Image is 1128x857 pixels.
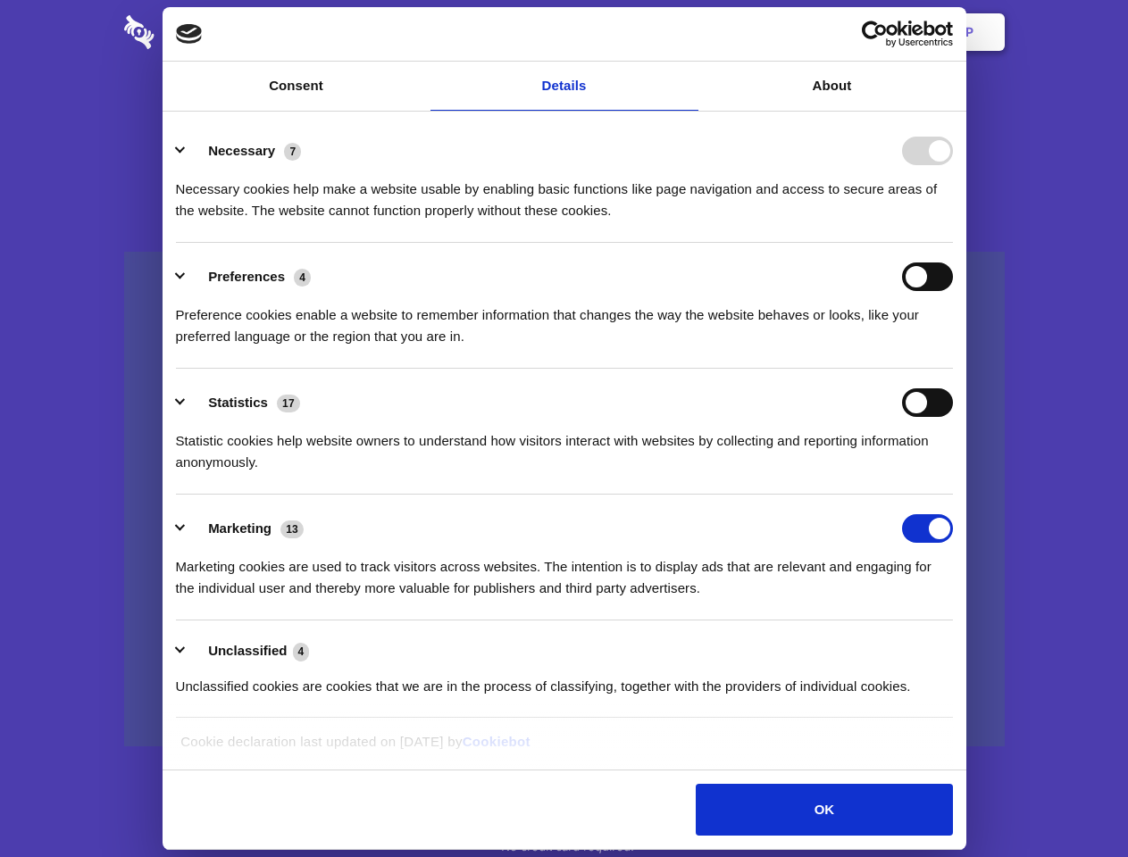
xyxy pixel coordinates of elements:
iframe: Drift Widget Chat Controller [1039,768,1107,836]
label: Preferences [208,269,285,284]
span: 13 [280,520,304,538]
button: Marketing (13) [176,514,315,543]
a: Wistia video thumbnail [124,252,1005,747]
a: Cookiebot [463,734,531,749]
label: Necessary [208,143,275,158]
img: logo-wordmark-white-trans-d4663122ce5f474addd5e946df7df03e33cb6a1c49d2221995e7729f52c070b2.svg [124,15,277,49]
div: Necessary cookies help make a website usable by enabling basic functions like page navigation and... [176,165,953,221]
a: Details [430,62,698,111]
div: Statistic cookies help website owners to understand how visitors interact with websites by collec... [176,417,953,473]
a: About [698,62,966,111]
img: logo [176,24,203,44]
span: 7 [284,143,301,161]
button: Necessary (7) [176,137,313,165]
span: 4 [294,269,311,287]
a: Usercentrics Cookiebot - opens in a new window [797,21,953,47]
div: Cookie declaration last updated on [DATE] by [167,731,961,766]
a: Contact [724,4,806,60]
div: Preference cookies enable a website to remember information that changes the way the website beha... [176,291,953,347]
span: 17 [277,395,300,412]
button: Preferences (4) [176,262,322,291]
button: OK [696,784,952,836]
label: Statistics [208,395,268,410]
span: 4 [293,643,310,661]
h1: Eliminate Slack Data Loss. [124,80,1005,145]
div: Marketing cookies are used to track visitors across websites. The intention is to display ads tha... [176,543,953,599]
a: Pricing [524,4,602,60]
a: Login [810,4,888,60]
button: Unclassified (4) [176,640,321,662]
h4: Auto-redaction of sensitive data, encrypted data sharing and self-destructing private chats. Shar... [124,162,1005,221]
button: Statistics (17) [176,388,312,417]
div: Unclassified cookies are cookies that we are in the process of classifying, together with the pro... [176,662,953,697]
label: Marketing [208,520,272,536]
a: Consent [163,62,430,111]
